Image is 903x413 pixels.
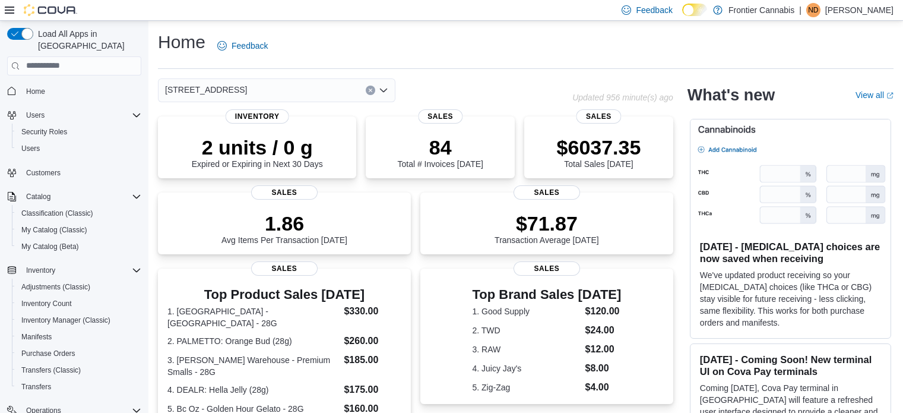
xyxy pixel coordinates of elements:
[17,239,84,254] a: My Catalog (Beta)
[473,324,581,336] dt: 2. TWD
[21,165,141,180] span: Customers
[2,164,146,181] button: Customers
[806,3,820,17] div: Nicole De La Mare
[17,239,141,254] span: My Catalog (Beta)
[397,135,483,169] div: Total # Invoices [DATE]
[192,135,323,159] p: 2 units / 0 g
[17,313,115,327] a: Inventory Manager (Classic)
[192,135,323,169] div: Expired or Expiring in Next 30 Days
[17,206,98,220] a: Classification (Classic)
[344,304,401,319] dd: $330.00
[167,354,339,378] dt: 3. [PERSON_NAME] Warehouse - Premium Smalls - 28G
[12,379,146,395] button: Transfers
[17,380,141,394] span: Transfers
[2,83,146,100] button: Home
[213,34,273,58] a: Feedback
[21,108,49,122] button: Users
[226,109,289,124] span: Inventory
[700,241,881,264] h3: [DATE] - [MEDICAL_DATA] choices are now saved when receiving
[12,295,146,312] button: Inventory Count
[585,361,622,376] dd: $8.00
[576,109,621,124] span: Sales
[344,383,401,397] dd: $175.00
[495,212,599,245] div: Transaction Average [DATE]
[21,84,141,99] span: Home
[26,192,50,201] span: Catalog
[12,205,146,222] button: Classification (Classic)
[495,212,599,235] p: $71.87
[17,280,141,294] span: Adjustments (Classic)
[26,168,61,178] span: Customers
[397,135,483,159] p: 84
[473,305,581,317] dt: 1. Good Supply
[856,90,894,100] a: View allExternal link
[21,365,81,375] span: Transfers (Classic)
[12,222,146,238] button: My Catalog (Classic)
[251,261,318,276] span: Sales
[682,4,707,16] input: Dark Mode
[682,16,683,17] span: Dark Mode
[26,266,55,275] span: Inventory
[12,140,146,157] button: Users
[26,111,45,120] span: Users
[557,135,641,169] div: Total Sales [DATE]
[167,288,401,302] h3: Top Product Sales [DATE]
[700,269,881,329] p: We've updated product receiving so your [MEDICAL_DATA] choices (like THCa or CBG) stay visible fo...
[21,225,87,235] span: My Catalog (Classic)
[17,206,141,220] span: Classification (Classic)
[2,188,146,205] button: Catalog
[17,280,95,294] a: Adjustments (Classic)
[158,30,205,54] h1: Home
[687,86,775,105] h2: What's new
[21,144,40,153] span: Users
[344,353,401,367] dd: $185.00
[886,92,894,99] svg: External link
[17,363,141,377] span: Transfers (Classic)
[251,185,318,200] span: Sales
[21,209,93,218] span: Classification (Classic)
[585,323,622,338] dd: $24.00
[17,297,77,311] a: Inventory Count
[473,288,622,302] h3: Top Brand Sales [DATE]
[366,86,375,95] button: Clear input
[12,124,146,140] button: Security Roles
[165,83,247,97] span: [STREET_ADDRESS]
[221,212,347,235] p: 1.86
[473,343,581,355] dt: 3. RAW
[418,109,462,124] span: Sales
[21,316,110,325] span: Inventory Manager (Classic)
[2,262,146,279] button: Inventory
[12,362,146,379] button: Transfers (Classic)
[728,3,794,17] p: Frontier Cannabis
[17,330,141,344] span: Manifests
[799,3,801,17] p: |
[473,362,581,374] dt: 4. Juicy Jay's
[17,346,80,361] a: Purchase Orders
[17,346,141,361] span: Purchase Orders
[12,312,146,329] button: Inventory Manager (Classic)
[700,354,881,377] h3: [DATE] - Coming Soon! New terminal UI on Cova Pay terminals
[221,212,347,245] div: Avg Items Per Transaction [DATE]
[21,332,52,342] span: Manifests
[17,313,141,327] span: Inventory Manager (Classic)
[21,190,55,204] button: Catalog
[17,223,141,237] span: My Catalog (Classic)
[21,282,90,292] span: Adjustments (Classic)
[17,125,72,139] a: Security Roles
[21,84,50,99] a: Home
[12,279,146,295] button: Adjustments (Classic)
[808,3,818,17] span: ND
[33,28,141,52] span: Load All Apps in [GEOGRAPHIC_DATA]
[17,141,141,156] span: Users
[636,4,672,16] span: Feedback
[17,363,85,377] a: Transfers (Classic)
[21,166,65,180] a: Customers
[17,297,141,311] span: Inventory Count
[12,329,146,345] button: Manifests
[825,3,894,17] p: [PERSON_NAME]
[12,238,146,255] button: My Catalog (Beta)
[167,335,339,347] dt: 2. PALMETTO: Orange Bud (28g)
[21,263,60,278] button: Inventory
[17,223,92,237] a: My Catalog (Classic)
[17,141,45,156] a: Users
